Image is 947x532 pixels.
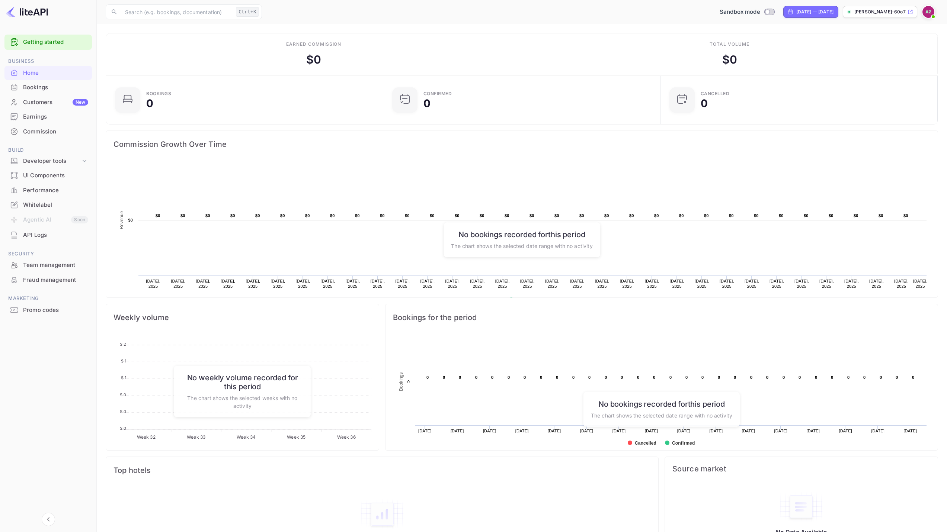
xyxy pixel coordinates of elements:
text: 0 [701,375,704,380]
text: [DATE], 2025 [295,279,310,288]
div: API Logs [23,231,88,239]
text: $0 [255,213,260,218]
text: 0 [443,375,445,380]
text: $0 [604,213,609,218]
text: 0 [540,375,542,380]
text: $0 [205,213,210,218]
div: 0 [701,98,708,109]
text: [DATE], 2025 [720,279,734,288]
div: 0 [146,98,153,109]
text: $0 [305,213,310,218]
tspan: Week 34 [237,434,256,440]
div: Earned commission [286,41,341,48]
a: Performance [4,183,92,197]
text: [DATE], 2025 [371,279,385,288]
text: [DATE] [483,429,496,433]
text: 0 [637,375,639,380]
div: Promo codes [23,306,88,315]
text: [DATE], 2025 [819,279,834,288]
div: Team management [23,261,88,270]
input: Search (e.g. bookings, documentation) [121,4,233,19]
div: CustomersNew [4,95,92,110]
text: 0 [766,375,768,380]
text: [DATE], 2025 [146,279,160,288]
text: Revenue [516,297,535,302]
text: [DATE], 2025 [345,279,360,288]
img: LiteAPI logo [6,6,48,18]
text: $0 [505,213,509,218]
h6: No bookings recorded for this period [591,399,732,408]
div: Home [4,66,92,80]
text: 0 [750,375,752,380]
text: [DATE] [903,429,917,433]
text: [DATE], 2025 [695,279,709,288]
text: 0 [831,375,833,380]
text: $0 [879,213,883,218]
div: Home [23,69,88,77]
div: Fraud management [4,273,92,287]
text: [DATE], 2025 [271,279,285,288]
text: 0 [669,375,672,380]
text: [DATE], 2025 [745,279,759,288]
text: $0 [854,213,858,218]
text: [DATE], 2025 [420,279,435,288]
h6: No weekly volume recorded for this period [182,373,303,391]
text: $0 [754,213,759,218]
p: [PERSON_NAME]-60o7u.[PERSON_NAME]... [854,9,906,15]
text: 0 [847,375,850,380]
div: Earnings [23,113,88,121]
text: $0 [704,213,709,218]
div: Bookings [146,91,171,96]
div: Whitelabel [23,201,88,209]
text: $0 [654,213,659,218]
text: $0 [156,213,160,218]
a: Getting started [23,38,88,46]
div: Earnings [4,110,92,124]
div: Click to change the date range period [783,6,838,18]
img: empty-state-table2.svg [360,499,404,530]
span: Security [4,250,92,258]
a: Whitelabel [4,198,92,212]
text: [DATE] [677,429,691,433]
div: Getting started [4,35,92,50]
div: $ 0 [722,51,737,68]
text: $0 [128,218,133,222]
span: Build [4,146,92,154]
text: 0 [621,375,623,380]
text: [DATE], 2025 [570,279,585,288]
text: [DATE], 2025 [844,279,859,288]
text: 0 [815,375,817,380]
a: Bookings [4,80,92,94]
tspan: Week 35 [287,434,305,440]
text: Cancelled [635,441,656,446]
div: Performance [23,186,88,195]
text: [DATE], 2025 [794,279,809,288]
text: $0 [804,213,809,218]
text: 0 [653,375,655,380]
div: Total volume [710,41,749,48]
text: Bookings [399,372,404,391]
div: Developer tools [23,157,81,165]
text: 0 [880,375,882,380]
div: API Logs [4,228,92,242]
text: $0 [579,213,584,218]
text: $0 [330,213,335,218]
div: Commission [4,125,92,139]
text: 0 [475,375,477,380]
a: Commission [4,125,92,138]
text: 0 [912,375,914,380]
span: Weekly volume [113,312,371,323]
text: [DATE], 2025 [894,279,909,288]
text: [DATE], 2025 [869,279,884,288]
span: Commission Growth Over Time [113,138,930,150]
div: CANCELLED [701,91,730,96]
tspan: $ 2 [120,342,126,347]
text: [DATE], 2025 [320,279,335,288]
text: 0 [718,375,720,380]
text: 0 [605,375,607,380]
text: $0 [355,213,360,218]
div: 0 [423,98,431,109]
img: empty-state-table.svg [779,491,823,522]
div: Fraud management [23,276,88,284]
span: Marketing [4,294,92,303]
